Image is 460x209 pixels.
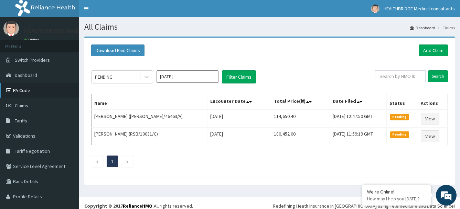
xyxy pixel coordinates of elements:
td: [DATE] [207,110,271,128]
a: View [421,113,439,125]
a: RelianceHMO [123,203,152,209]
span: Pending [390,114,409,120]
th: Status [386,94,418,110]
a: Add Claim [419,44,448,56]
img: User Image [371,4,379,13]
td: [DATE] 11:59:19 GMT [330,128,387,145]
span: Tariff Negotiation [15,148,50,154]
a: Online [24,38,41,42]
th: Total Price(₦) [271,94,330,110]
td: 180,452.00 [271,128,330,145]
a: Dashboard [410,25,435,31]
a: Page 1 is your current page [111,158,114,165]
span: HEALTHBRIDGE Medical consultants [384,6,455,12]
div: We're Online! [367,189,426,195]
span: Pending [390,131,409,138]
th: Encounter Date [207,94,271,110]
a: View [421,130,439,142]
span: Tariffs [15,118,27,124]
div: PENDING [95,73,113,80]
p: HEALTHBRIDGE Medical consultants [24,28,120,34]
th: Actions [418,94,448,110]
p: How may I help you today? [367,196,426,202]
h1: All Claims [84,22,455,31]
td: 114,650.40 [271,110,330,128]
th: Date Filed [330,94,387,110]
img: User Image [3,21,19,36]
span: Dashboard [15,72,37,78]
td: [PERSON_NAME] (RSB/10031/C) [92,128,207,145]
th: Name [92,94,207,110]
button: Download Paid Claims [91,44,145,56]
td: [DATE] 12:47:50 GMT [330,110,387,128]
strong: Copyright © 2017 . [84,203,154,209]
td: [PERSON_NAME] ([PERSON_NAME]/46463/A) [92,110,207,128]
input: Search [428,70,448,82]
li: Claims [436,25,455,31]
td: [DATE] [207,128,271,145]
span: Switch Providers [15,57,50,63]
button: Filter Claims [222,70,256,83]
span: Claims [15,102,28,109]
a: Next page [126,158,129,165]
a: Previous page [96,158,99,165]
input: Select Month and Year [157,70,218,83]
input: Search by HMO ID [375,70,426,82]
